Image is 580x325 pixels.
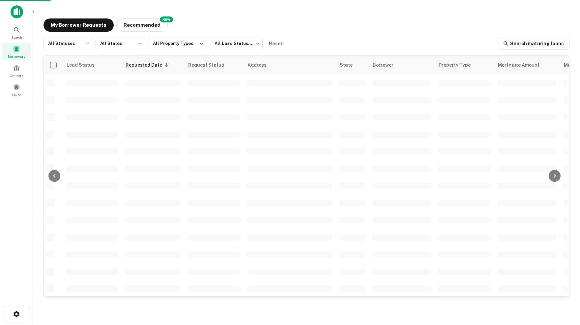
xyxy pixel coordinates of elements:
[66,61,103,69] span: Lead Status
[11,35,22,40] span: Search
[2,23,31,41] a: Search
[439,61,479,69] span: Property Type
[122,56,184,74] th: Requested Date
[547,272,580,304] iframe: Chat Widget
[2,43,31,60] a: Borrowers
[96,35,145,52] div: All States
[160,16,173,22] div: NEW
[244,56,336,74] th: Address
[43,18,114,32] button: My Borrower Requests
[184,56,244,74] th: Request Status
[498,61,548,69] span: Mortgage Amount
[498,38,569,49] a: Search maturing loans
[2,62,31,80] a: Contacts
[435,56,494,74] th: Property Type
[369,56,435,74] th: Borrower
[116,18,168,32] button: Recommended
[265,37,286,50] button: Reset
[43,35,93,52] div: All Statuses
[11,5,23,18] img: capitalize-icon.png
[336,56,369,74] th: State
[340,61,361,69] span: State
[494,56,560,74] th: Mortgage Amount
[188,61,233,69] span: Request Status
[10,73,23,78] span: Contacts
[12,92,21,97] span: Saved
[373,61,402,69] span: Borrower
[247,61,275,69] span: Address
[210,35,263,52] div: All Lead Statuses
[8,54,25,59] span: Borrowers
[2,81,31,99] a: Saved
[126,61,171,69] span: Requested Date
[62,56,122,74] th: Lead Status
[148,37,207,50] button: All Property Types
